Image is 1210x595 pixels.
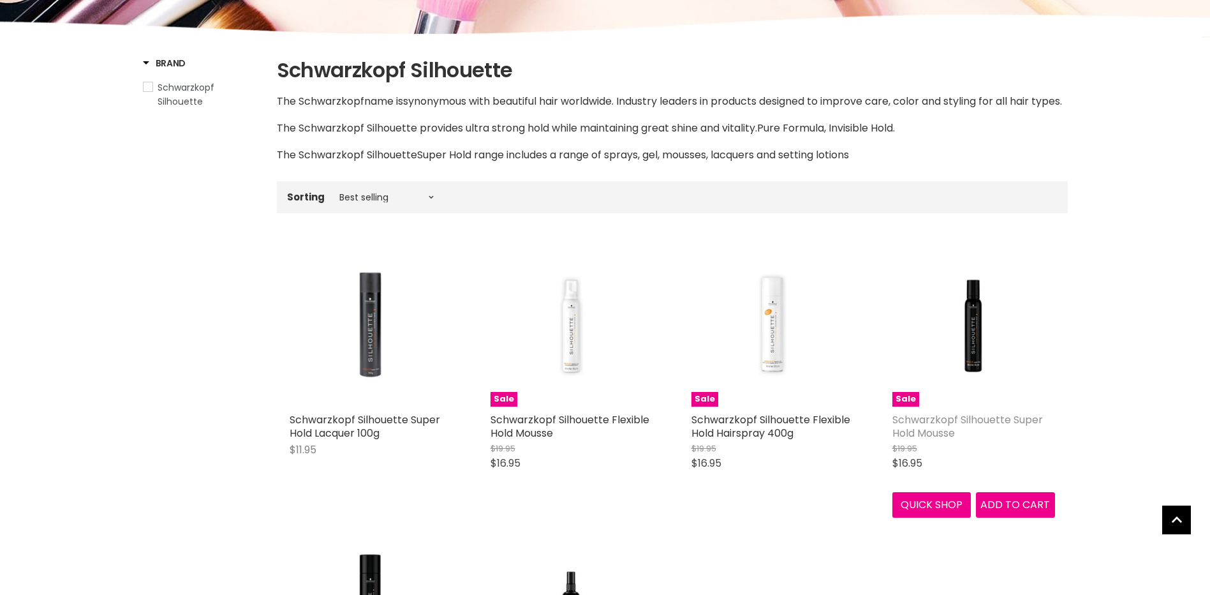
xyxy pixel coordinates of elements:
[403,94,889,109] span: synonymous with beautiful hair worldwide. Industry leaders in products designed to improve care
[364,94,403,109] span: name is
[892,442,917,455] span: $19.95
[491,442,515,455] span: $19.95
[889,94,1062,109] span: , color and styling for all hair types.
[691,412,850,441] a: Schwarzkopf Silhouette Flexible Hold Hairspray 400g
[491,412,649,441] a: Schwarzkopf Silhouette Flexible Hold Mousse
[143,80,261,109] a: Schwarzkopf Silhouette
[287,192,325,202] label: Sorting
[718,244,826,407] img: Schwarzkopf Silhouette Flexible Hold Hairspray 400g
[691,244,854,407] a: Schwarzkopf Silhouette Flexible Hold Hairspray 400gSale
[143,57,186,70] h3: Brand
[980,497,1050,512] span: Add to cart
[892,392,919,407] span: Sale
[892,244,1055,407] a: Schwarzkopf Silhouette Super Hold MousseSale
[691,442,716,455] span: $19.95
[277,120,1068,137] p: Pure Formula, Invisible Hold.
[491,456,520,471] span: $16.95
[892,412,1043,441] a: Schwarzkopf Silhouette Super Hold Mousse
[277,94,364,109] span: The Schwarzkopf
[277,57,1068,84] h1: Schwarzkopf Silhouette
[316,244,425,407] img: Schwarzkopf Silhouette Super Hold Lacquer 100g
[691,392,718,407] span: Sale
[517,244,625,407] img: Schwarzkopf Silhouette Flexible Hold Mousse
[919,244,1027,407] img: Schwarzkopf Silhouette Super Hold Mousse
[691,456,721,471] span: $16.95
[290,412,440,441] a: Schwarzkopf Silhouette Super Hold Lacquer 100g
[892,492,971,518] button: Quick shop
[290,244,452,407] a: Schwarzkopf Silhouette Super Hold Lacquer 100g
[491,244,653,407] a: Schwarzkopf Silhouette Flexible Hold MousseSale
[277,121,757,135] span: The Schwarzkopf Silhouette provides ultra strong hold while maintaining great shine and vitality.
[290,442,316,457] span: $11.95
[491,392,517,407] span: Sale
[417,147,849,162] span: Super Hold range includes a range of sprays, gel, mousses, lacquers and setting lotions
[277,147,417,162] span: The Schwarzkopf Silhouette
[892,456,922,471] span: $16.95
[158,81,214,108] span: Schwarzkopf Silhouette
[976,492,1055,518] button: Add to cart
